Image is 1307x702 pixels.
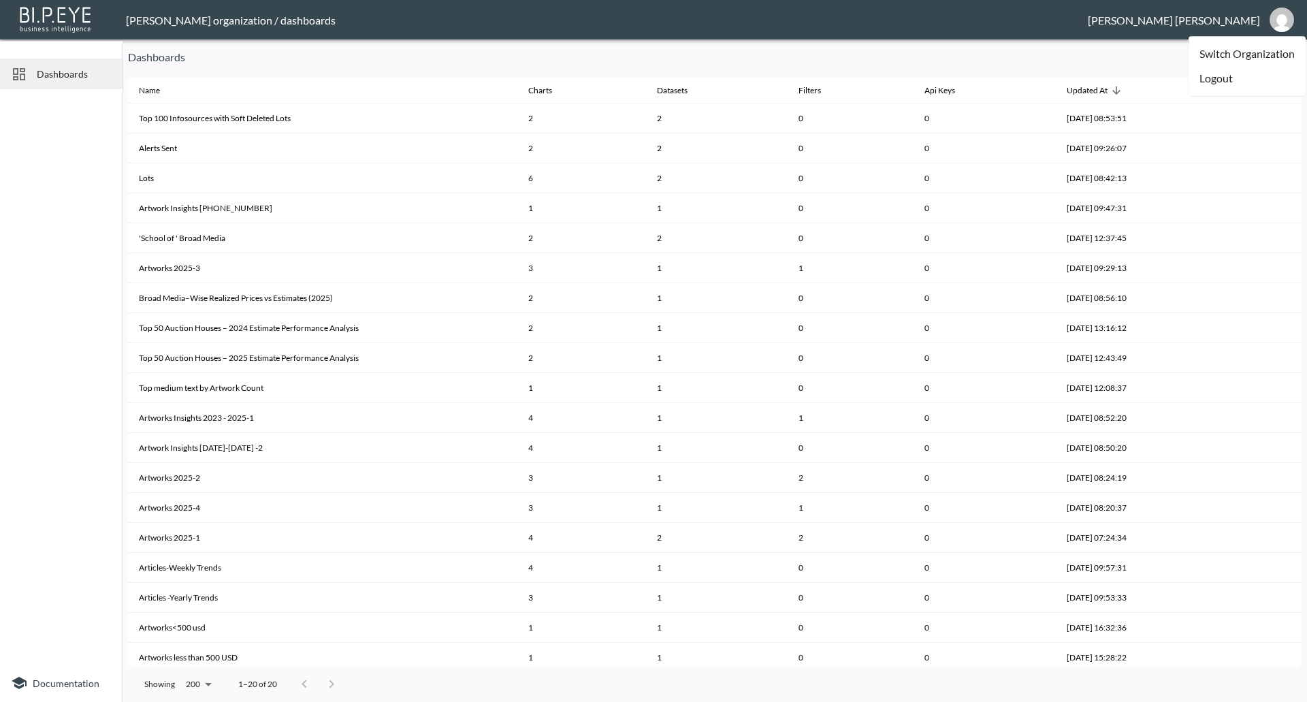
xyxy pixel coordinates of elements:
[517,163,646,193] th: 6
[914,523,1056,553] th: 0
[1221,523,1302,553] th: {"key":null,"ref":null,"props":{},"_owner":null}
[1056,193,1221,223] th: 2025-08-08, 09:47:31
[238,678,277,690] p: 1–20 of 20
[1221,223,1302,253] th: {"key":null,"ref":null,"props":{},"_owner":null}
[657,412,777,424] div: 1
[128,133,517,163] th: Alerts Sent
[914,343,1056,373] th: 0
[128,49,1180,65] p: Dashboards
[657,82,705,99] span: Datasets
[1221,493,1302,523] th: {"key":null,"ref":null,"props":{},"_owner":null}
[1067,82,1125,99] span: Updated At
[657,502,777,513] div: 1
[914,253,1056,283] th: 0
[517,253,646,283] th: 3
[788,193,914,223] th: 0
[788,403,914,433] th: 1
[1056,223,1221,253] th: 2025-08-05, 12:37:45
[517,583,646,613] th: 3
[914,493,1056,523] th: 0
[1221,103,1302,133] th: {"key":null,"ref":null,"props":{},"_owner":null}
[128,643,517,673] th: Artworks less than 500 USD
[914,553,1056,583] th: 0
[1056,283,1221,313] th: 2025-08-05, 08:56:10
[914,283,1056,313] th: 0
[657,142,777,154] div: 2
[646,613,788,643] th: {"type":"div","key":null,"ref":null,"props":{"children":1},"_owner":null}
[517,373,646,403] th: 1
[180,675,216,693] div: 200
[657,202,777,214] div: 1
[517,103,646,133] th: 2
[914,613,1056,643] th: 0
[788,613,914,643] th: 0
[646,583,788,613] th: {"type":"div","key":null,"ref":null,"props":{"children":1},"_owner":null}
[914,583,1056,613] th: 0
[657,652,777,663] div: 1
[1056,523,1221,553] th: 2025-08-04, 07:24:34
[788,103,914,133] th: 0
[798,82,839,99] span: Filters
[657,322,777,334] div: 1
[1221,133,1302,163] th: {"key":null,"ref":null,"props":{},"_owner":null}
[528,82,570,99] span: Charts
[517,433,646,463] th: 4
[17,3,95,34] img: bipeye-logo
[1056,463,1221,493] th: 2025-08-04, 08:24:19
[128,373,517,403] th: Top medium text by Artwork Count
[1056,403,1221,433] th: 2025-08-04, 08:52:20
[914,133,1056,163] th: 0
[646,523,788,553] th: {"type":"div","key":null,"ref":null,"props":{"children":2},"_owner":null}
[657,442,777,453] div: 1
[1056,253,1221,283] th: 2025-08-05, 09:29:13
[1056,433,1221,463] th: 2025-08-04, 08:50:20
[517,463,646,493] th: 3
[128,103,517,133] th: Top 100 Infosources with Soft Deleted Lots
[1088,14,1260,27] div: [PERSON_NAME] [PERSON_NAME]
[924,82,955,99] div: Api Keys
[914,373,1056,403] th: 0
[1221,343,1302,373] th: {"key":null,"ref":null,"props":{},"_owner":null}
[1221,163,1302,193] th: {"key":null,"ref":null,"props":{},"_owner":null}
[1056,373,1221,403] th: 2025-08-04, 12:08:37
[646,403,788,433] th: {"type":"div","key":null,"ref":null,"props":{"children":1},"_owner":null}
[517,193,646,223] th: 1
[788,283,914,313] th: 0
[1189,42,1306,66] a: Switch Organization
[788,343,914,373] th: 0
[788,373,914,403] th: 0
[1221,283,1302,313] th: {"key":null,"ref":null,"props":{},"_owner":null}
[788,433,914,463] th: 0
[128,493,517,523] th: Artworks 2025-4
[1056,163,1221,193] th: 2025-08-11, 08:42:13
[33,677,99,689] span: Documentation
[1056,613,1221,643] th: 2025-07-23, 16:32:36
[1056,583,1221,613] th: 2025-08-01, 09:53:33
[1056,343,1221,373] th: 2025-08-04, 12:43:49
[128,583,517,613] th: Articles -Yearly Trends
[798,82,821,99] div: Filters
[11,675,112,691] a: Documentation
[646,253,788,283] th: {"type":"div","key":null,"ref":null,"props":{"children":1},"_owner":null}
[1189,66,1306,91] li: Logout
[657,352,777,364] div: 1
[517,343,646,373] th: 2
[1056,493,1221,523] th: 2025-08-04, 08:20:37
[144,678,175,690] p: Showing
[128,163,517,193] th: Lots
[128,283,517,313] th: Broad Media–Wise Realized Prices vs Estimates (2025)
[646,373,788,403] th: {"type":"div","key":null,"ref":null,"props":{"children":1},"_owner":null}
[646,553,788,583] th: {"type":"div","key":null,"ref":null,"props":{"children":1},"_owner":null}
[646,163,788,193] th: {"type":"div","key":null,"ref":null,"props":{"children":2},"_owner":null}
[128,523,517,553] th: Artworks 2025-1
[657,472,777,483] div: 1
[924,82,973,99] span: Api Keys
[657,112,777,124] div: 2
[1056,313,1221,343] th: 2025-08-04, 13:16:12
[914,433,1056,463] th: 0
[646,193,788,223] th: {"type":"div","key":null,"ref":null,"props":{"children":1},"_owner":null}
[517,553,646,583] th: 4
[517,403,646,433] th: 4
[788,583,914,613] th: 0
[517,223,646,253] th: 2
